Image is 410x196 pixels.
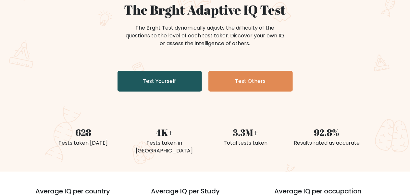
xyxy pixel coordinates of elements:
div: 628 [47,125,120,139]
div: 3.3M+ [209,125,282,139]
div: Tests taken [DATE] [47,139,120,147]
div: The Brght Test dynamically adjusts the difficulty of the questions to the level of each test take... [124,24,286,47]
a: Test Yourself [118,71,202,92]
a: Test Others [208,71,293,92]
div: 92.8% [290,125,364,139]
div: Results rated as accurate [290,139,364,147]
h1: The Brght Adaptive IQ Test [47,2,364,18]
div: Tests taken in [GEOGRAPHIC_DATA] [128,139,201,155]
div: Total tests taken [209,139,282,147]
div: 4K+ [128,125,201,139]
